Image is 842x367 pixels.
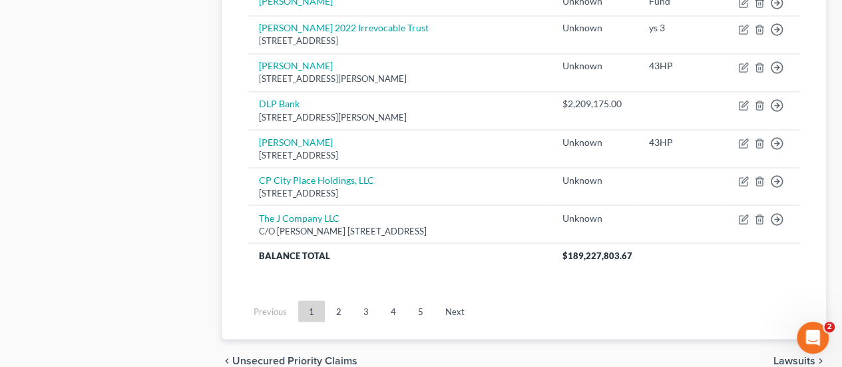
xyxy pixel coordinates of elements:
div: $2,209,175.00 [562,97,628,111]
span: 2 [824,322,835,332]
div: [STREET_ADDRESS] [259,186,541,199]
a: DLP Bank [259,98,300,109]
a: [PERSON_NAME] [259,136,333,147]
button: chevron_left Unsecured Priority Claims [222,355,357,366]
span: $189,227,803.67 [562,250,632,260]
div: [STREET_ADDRESS] [259,35,541,47]
div: [STREET_ADDRESS][PERSON_NAME] [259,73,541,85]
div: [STREET_ADDRESS][PERSON_NAME] [259,111,541,123]
div: ys 3 [649,21,716,35]
span: Lawsuits [773,355,815,366]
th: Balance Total [248,243,552,267]
a: [PERSON_NAME] [259,60,333,71]
div: Unknown [562,59,628,73]
div: [STREET_ADDRESS] [259,149,541,161]
a: Next [435,300,475,322]
div: C/O [PERSON_NAME] [STREET_ADDRESS] [259,224,541,237]
div: Unknown [562,211,628,224]
a: The J Company LLC [259,212,339,223]
button: Lawsuits chevron_right [773,355,826,366]
a: CP City Place Holdings, LLC [259,174,374,185]
a: 1 [298,300,325,322]
iframe: Intercom live chat [797,322,829,354]
div: 43HP [649,135,716,149]
a: 4 [380,300,407,322]
div: 43HP [649,59,716,73]
div: Unknown [562,135,628,149]
span: Unsecured Priority Claims [232,355,357,366]
a: 2 [325,300,352,322]
div: Unknown [562,21,628,35]
a: 3 [353,300,379,322]
i: chevron_right [815,355,826,366]
a: [PERSON_NAME] 2022 Irrevocable Trust [259,22,429,33]
div: Unknown [562,173,628,186]
i: chevron_left [222,355,232,366]
a: 5 [407,300,434,322]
